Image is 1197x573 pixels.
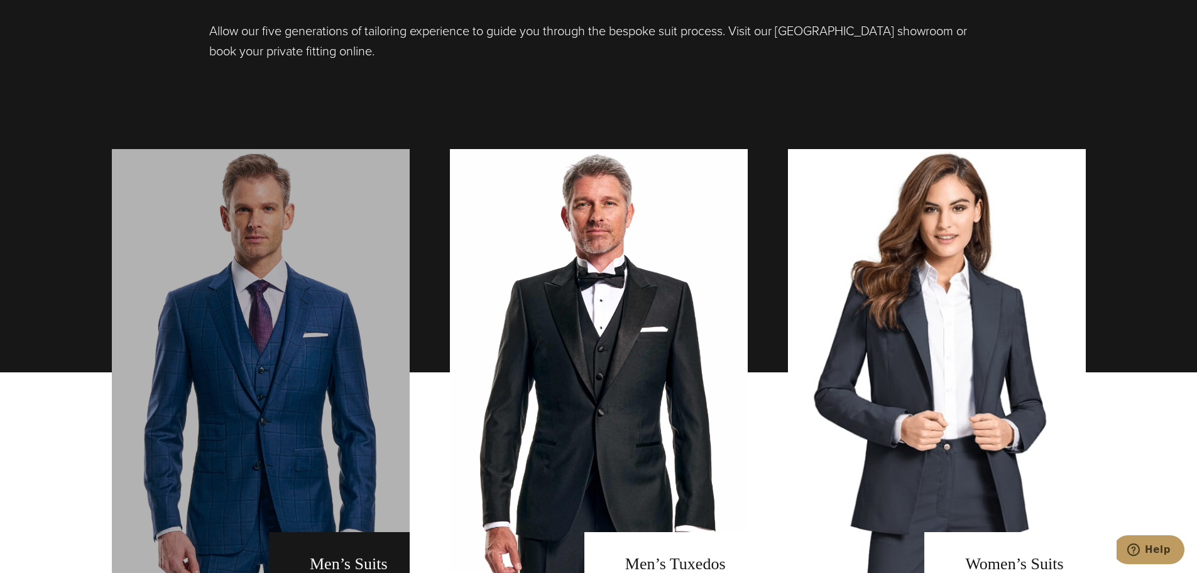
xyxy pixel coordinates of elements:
[209,21,988,61] p: Allow our five generations of tailoring experience to guide you through the bespoke suit process....
[1117,535,1184,567] iframe: Opens a widget where you can chat to one of our agents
